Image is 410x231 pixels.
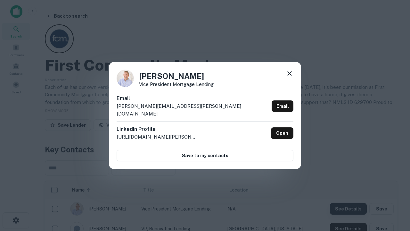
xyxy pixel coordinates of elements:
h6: Email [117,95,269,102]
iframe: Chat Widget [378,159,410,190]
p: Vice President Mortgage Lending [139,82,214,87]
img: 1520878720083 [117,70,134,87]
button: Save to my contacts [117,150,293,161]
p: [PERSON_NAME][EMAIL_ADDRESS][PERSON_NAME][DOMAIN_NAME] [117,102,269,117]
a: Email [272,100,293,112]
a: Open [271,127,293,139]
h4: [PERSON_NAME] [139,70,214,82]
p: [URL][DOMAIN_NAME][PERSON_NAME] [117,133,197,141]
h6: LinkedIn Profile [117,125,197,133]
